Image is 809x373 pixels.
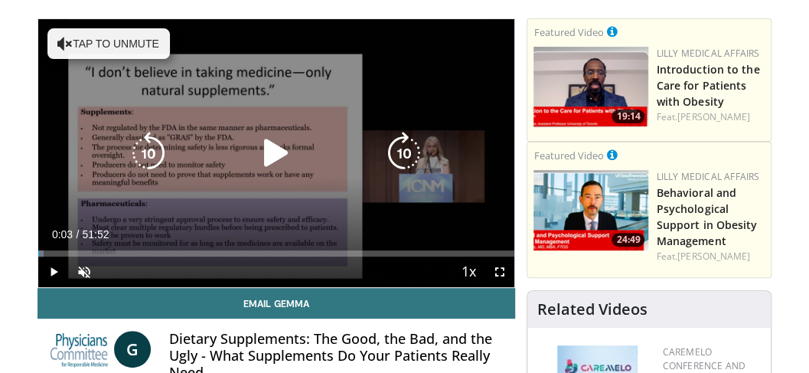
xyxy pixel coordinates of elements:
h4: Related Videos [537,300,647,319]
span: 0:03 [52,228,73,240]
small: Featured Video [533,25,603,39]
div: Feat. [656,110,765,124]
a: 24:49 [533,170,648,250]
span: 51:52 [82,228,109,240]
a: Introduction to the Care for Patients with Obesity [656,62,759,109]
a: [PERSON_NAME] [677,110,750,123]
img: ba3304f6-7838-4e41-9c0f-2e31ebde6754.png.150x105_q85_crop-smart_upscale.png [533,170,648,250]
button: Playback Rate [453,257,484,287]
img: Physicians Committee for Responsible Medicine [50,331,108,368]
div: Progress Bar [38,250,515,257]
span: 24:49 [612,233,644,247]
img: acc2e291-ced4-4dd5-b17b-d06994da28f3.png.150x105_q85_crop-smart_upscale.png [533,47,648,127]
a: Lilly Medical Affairs [656,170,759,183]
a: G [114,331,151,368]
span: 19:14 [612,110,644,123]
small: Featured Video [533,149,603,162]
div: Feat. [656,250,765,263]
button: Fullscreen [484,257,514,287]
button: Unmute [69,257,99,287]
a: Lilly Medical Affairs [656,47,759,60]
button: Play [38,257,69,287]
a: [PERSON_NAME] [677,250,750,263]
button: Tap to unmute [47,28,170,59]
span: / [77,228,80,240]
a: Behavioral and Psychological Support in Obesity Management [656,185,757,248]
a: Email Gemma [38,288,516,319]
a: 19:14 [533,47,648,127]
video-js: Video Player [38,19,515,287]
